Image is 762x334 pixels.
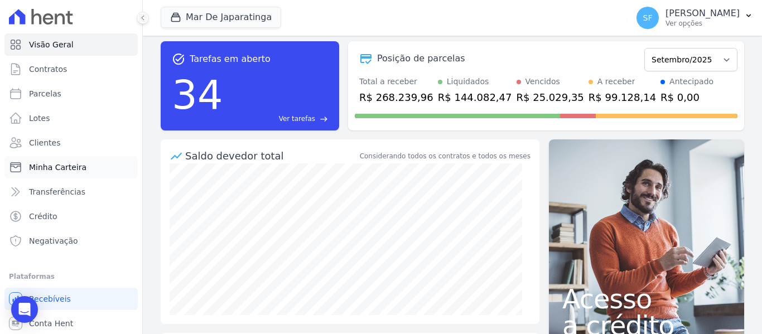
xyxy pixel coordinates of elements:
div: Liquidados [447,76,489,88]
a: Parcelas [4,83,138,105]
div: Open Intercom Messenger [11,296,38,323]
span: Contratos [29,64,67,75]
button: Mar De Japaratinga [161,7,281,28]
span: Ver tarefas [279,114,315,124]
a: Crédito [4,205,138,227]
div: R$ 25.029,35 [517,90,584,105]
span: Lotes [29,113,50,124]
span: SF [643,14,653,22]
div: Vencidos [525,76,560,88]
div: Saldo devedor total [185,148,358,163]
p: [PERSON_NAME] [665,8,740,19]
span: Recebíveis [29,293,71,304]
span: Parcelas [29,88,61,99]
a: Lotes [4,107,138,129]
span: east [320,115,328,123]
span: Negativação [29,235,78,246]
a: Visão Geral [4,33,138,56]
div: R$ 99.128,14 [589,90,656,105]
a: Contratos [4,58,138,80]
a: Ver tarefas east [228,114,328,124]
a: Recebíveis [4,288,138,310]
span: Acesso [562,285,731,312]
a: Minha Carteira [4,156,138,178]
span: Transferências [29,186,85,197]
span: Clientes [29,137,60,148]
p: Ver opções [665,19,740,28]
a: Clientes [4,132,138,154]
span: Minha Carteira [29,162,86,173]
span: Conta Hent [29,318,73,329]
div: Considerando todos os contratos e todos os meses [360,151,530,161]
a: Negativação [4,230,138,252]
div: Total a receber [359,76,433,88]
div: Posição de parcelas [377,52,465,65]
span: task_alt [172,52,185,66]
div: 34 [172,66,223,124]
div: R$ 268.239,96 [359,90,433,105]
div: A receber [597,76,635,88]
span: Crédito [29,211,57,222]
div: R$ 0,00 [660,90,713,105]
span: Visão Geral [29,39,74,50]
div: Antecipado [669,76,713,88]
button: SF [PERSON_NAME] Ver opções [628,2,762,33]
span: Tarefas em aberto [190,52,271,66]
div: R$ 144.082,47 [438,90,512,105]
a: Transferências [4,181,138,203]
div: Plataformas [9,270,133,283]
